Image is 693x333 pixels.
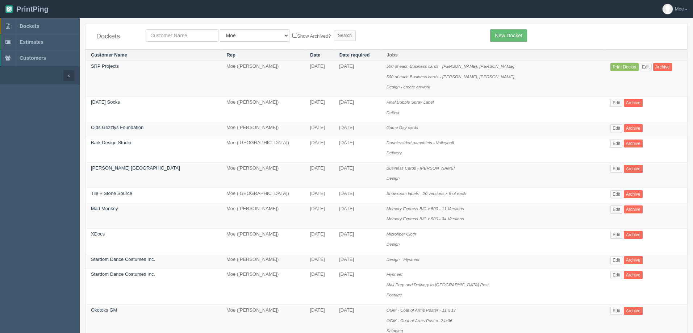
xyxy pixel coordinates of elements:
[610,165,622,173] a: Edit
[20,39,43,45] span: Estimates
[221,61,305,97] td: Moe ([PERSON_NAME])
[387,308,456,312] i: OGM - Coat of Arms Poster - 11 x 17
[305,137,334,162] td: [DATE]
[91,257,155,262] a: Stardom Dance Costumes Inc.
[334,269,381,305] td: [DATE]
[292,33,297,38] input: Show Archived?
[624,271,643,279] a: Archive
[91,125,143,130] a: Olds Grizzlys Foundation
[20,23,39,29] span: Dockets
[305,122,334,137] td: [DATE]
[91,52,127,58] a: Customer Name
[387,328,403,333] i: Shipping
[310,52,320,58] a: Date
[624,205,643,213] a: Archive
[610,205,622,213] a: Edit
[610,190,622,198] a: Edit
[305,162,334,188] td: [DATE]
[387,166,455,170] i: Business Cards - [PERSON_NAME]
[387,232,416,236] i: Microfiber Cloth
[387,150,402,155] i: Delivery
[387,140,454,145] i: Double-sided pamphlets - Volleyball
[334,203,381,228] td: [DATE]
[387,110,400,115] i: Deliver
[387,216,464,221] i: Memory Express B/C x 500 - 34 Versions
[221,269,305,305] td: Moe ([PERSON_NAME])
[490,29,527,42] a: New Docket
[305,188,334,203] td: [DATE]
[226,52,235,58] a: Rep
[387,318,452,323] i: OGM - Coat of Arms Poster- 24x36
[387,64,514,68] i: 500 of each Business cards - [PERSON_NAME], [PERSON_NAME]
[387,242,400,246] i: Design
[305,269,334,305] td: [DATE]
[387,191,466,196] i: Showroom labels - 20 versions x 5 of each
[91,140,131,145] a: Bark Design Studio
[20,55,46,61] span: Customers
[387,282,489,287] i: Mail Prep and Delivery to [GEOGRAPHIC_DATA] Post
[610,307,622,315] a: Edit
[91,271,155,277] a: Stardom Dance Costumes Inc.
[387,84,430,89] i: Design - create artwork
[624,140,643,147] a: Archive
[221,162,305,188] td: Moe ([PERSON_NAME])
[91,99,120,105] a: [DATE] Socks
[610,256,622,264] a: Edit
[91,191,132,196] a: Tile + Stone Source
[334,162,381,188] td: [DATE]
[305,203,334,228] td: [DATE]
[610,99,622,107] a: Edit
[221,188,305,203] td: Moe ([GEOGRAPHIC_DATA])
[5,5,13,13] img: logo-3e63b451c926e2ac314895c53de4908e5d424f24456219fb08d385ab2e579770.png
[624,190,643,198] a: Archive
[305,228,334,254] td: [DATE]
[96,33,135,40] h4: Dockets
[91,206,118,211] a: Mad Monkey
[334,97,381,122] td: [DATE]
[387,125,418,130] i: Game Day cards
[334,122,381,137] td: [DATE]
[663,4,673,14] img: avatar_default-7531ab5dedf162e01f1e0bb0964e6a185e93c5c22dfe317fb01d7f8cd2b1632c.jpg
[387,272,402,276] i: Flysheet
[146,29,218,42] input: Customer Name
[624,124,643,132] a: Archive
[221,228,305,254] td: Moe ([PERSON_NAME])
[334,30,356,41] input: Search
[334,188,381,203] td: [DATE]
[640,63,652,71] a: Edit
[610,124,622,132] a: Edit
[292,32,331,40] label: Show Archived?
[387,176,400,180] i: Design
[339,52,370,58] a: Date required
[387,74,514,79] i: 500 of each Business cards - [PERSON_NAME], [PERSON_NAME]
[624,231,643,239] a: Archive
[610,63,638,71] a: Print Docket
[381,49,605,61] th: Jobs
[91,165,180,171] a: [PERSON_NAME] [GEOGRAPHIC_DATA]
[305,97,334,122] td: [DATE]
[221,137,305,162] td: Moe ([GEOGRAPHIC_DATA])
[334,254,381,269] td: [DATE]
[221,97,305,122] td: Moe ([PERSON_NAME])
[610,231,622,239] a: Edit
[91,63,119,69] a: SRP Projects
[387,206,464,211] i: Memory Express B/C x 500 - 11 Versions
[91,231,105,237] a: XDocs
[610,140,622,147] a: Edit
[624,99,643,107] a: Archive
[91,307,117,313] a: Okotoks GM
[610,271,622,279] a: Edit
[653,63,672,71] a: Archive
[624,256,643,264] a: Archive
[305,61,334,97] td: [DATE]
[305,254,334,269] td: [DATE]
[334,61,381,97] td: [DATE]
[387,257,419,262] i: Design - Flysheet
[624,165,643,173] a: Archive
[334,137,381,162] td: [DATE]
[624,307,643,315] a: Archive
[387,100,434,104] i: Final Bubble Spray Label
[221,122,305,137] td: Moe ([PERSON_NAME])
[221,203,305,228] td: Moe ([PERSON_NAME])
[221,254,305,269] td: Moe ([PERSON_NAME])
